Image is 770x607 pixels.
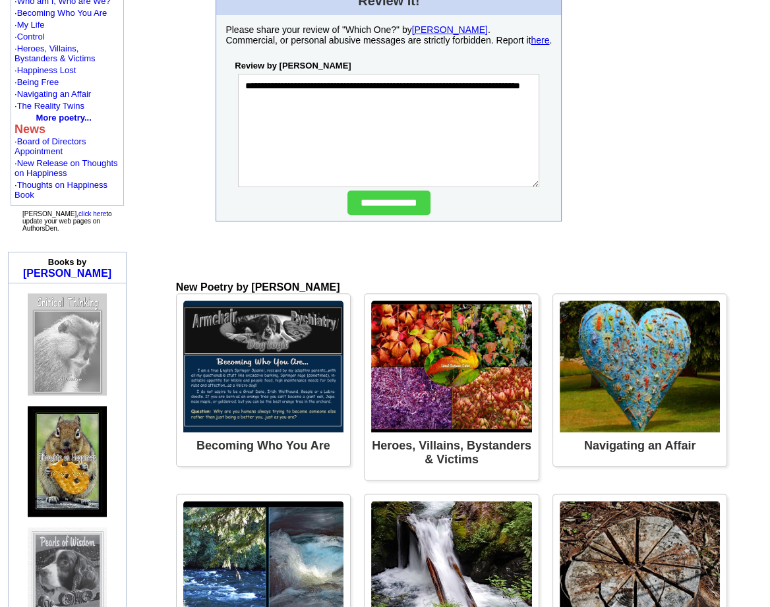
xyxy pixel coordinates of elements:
img: shim.gif [66,287,67,291]
font: · [15,158,118,178]
font: · [15,20,45,30]
p: Please share your review of "Which One?" by . Commercial, or personal abusive messages are strict... [225,24,552,45]
div: Navigating an Affair [560,432,721,459]
b: Review by [PERSON_NAME] [235,61,351,71]
a: Thoughts on Happiness Book [15,180,107,200]
img: shim.gif [15,87,15,89]
font: · [15,8,107,18]
font: [PERSON_NAME], to update your web pages on AuthorsDen. [22,210,112,232]
a: here [531,35,549,45]
img: shim.gif [15,200,15,202]
b: New Poetry by [PERSON_NAME] [176,281,340,293]
img: 79509.jpg [28,293,107,395]
img: shim.gif [67,287,68,291]
img: 73053.jpg [28,406,107,517]
img: shim.gif [15,6,15,8]
a: Happiness Lost [17,65,76,75]
img: shim.gif [15,30,15,32]
a: My Life [17,20,45,30]
a: click here [78,210,106,217]
a: [PERSON_NAME] [23,268,111,279]
a: Heroes, Villains, Bystanders & Victims [15,43,96,63]
img: shim.gif [68,287,69,291]
div: Heroes, Villains, Bystanders & Victims [371,432,532,473]
img: shim.gif [15,178,15,180]
img: shim.gif [15,18,15,20]
a: Poem Image Navigating an Affair [560,301,721,459]
img: Poem Image [371,301,532,432]
img: shim.gif [15,111,15,113]
font: · [15,101,84,111]
font: · [15,180,107,200]
img: shim.gif [15,42,15,43]
b: Books by [48,257,87,267]
font: · [15,136,86,156]
font: · [15,65,76,75]
a: Poem Image Heroes, Villains, Bystanders & Victims [371,301,532,473]
font: · [15,89,91,99]
font: · [15,43,96,63]
img: Poem Image [560,301,721,432]
a: Board of Directors Appointment [15,136,86,156]
a: Control [17,32,45,42]
a: New Release on Thoughts on Happiness [15,158,118,178]
img: shim.gif [15,75,15,77]
a: Being Free [17,77,59,87]
div: Becoming Who You Are [183,432,344,459]
a: More poetry... [36,113,92,123]
img: shim.gif [15,99,15,101]
a: Navigating an Affair [17,89,92,99]
font: · [15,77,59,87]
img: shim.gif [15,156,15,158]
a: Poem Image Becoming Who You Are [183,301,344,459]
a: Becoming Who You Are [17,8,107,18]
a: The Reality Twins [17,101,84,111]
img: Poem Image [183,301,344,432]
img: shim.gif [15,63,15,65]
b: News [15,123,45,136]
a: [PERSON_NAME] [412,24,488,35]
font: · [15,32,45,42]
